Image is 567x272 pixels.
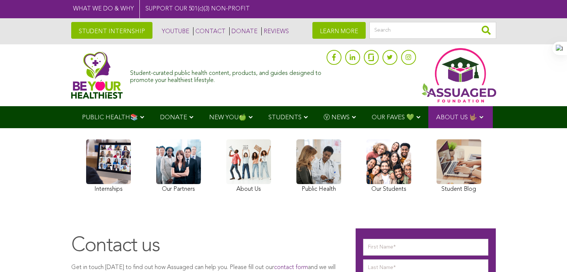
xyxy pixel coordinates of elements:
div: Student-curated public health content, products, and guides designed to promote your healthiest l... [130,66,322,84]
a: LEARN MORE [312,22,366,39]
a: YOUTUBE [160,27,189,35]
input: First Name* [363,239,488,256]
a: CONTACT [193,27,226,35]
span: PUBLIC HEALTH📚 [82,114,138,121]
img: Assuaged App [422,48,496,102]
h1: Contact us [71,234,341,258]
input: Search [369,22,496,39]
a: REVIEWS [261,27,289,35]
a: DONATE [229,27,258,35]
span: ABOUT US 🤟🏽 [436,114,477,121]
div: Navigation Menu [71,106,496,128]
span: OUR FAVES 💚 [372,114,414,121]
span: STUDENTS [268,114,302,121]
img: glassdoor [368,54,374,61]
span: Ⓥ NEWS [324,114,350,121]
img: Assuaged [71,51,123,99]
a: contact form [274,265,308,271]
iframe: Chat Widget [530,236,567,272]
span: DONATE [160,114,187,121]
a: STUDENT INTERNSHIP [71,22,152,39]
span: NEW YOU🍏 [209,114,246,121]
